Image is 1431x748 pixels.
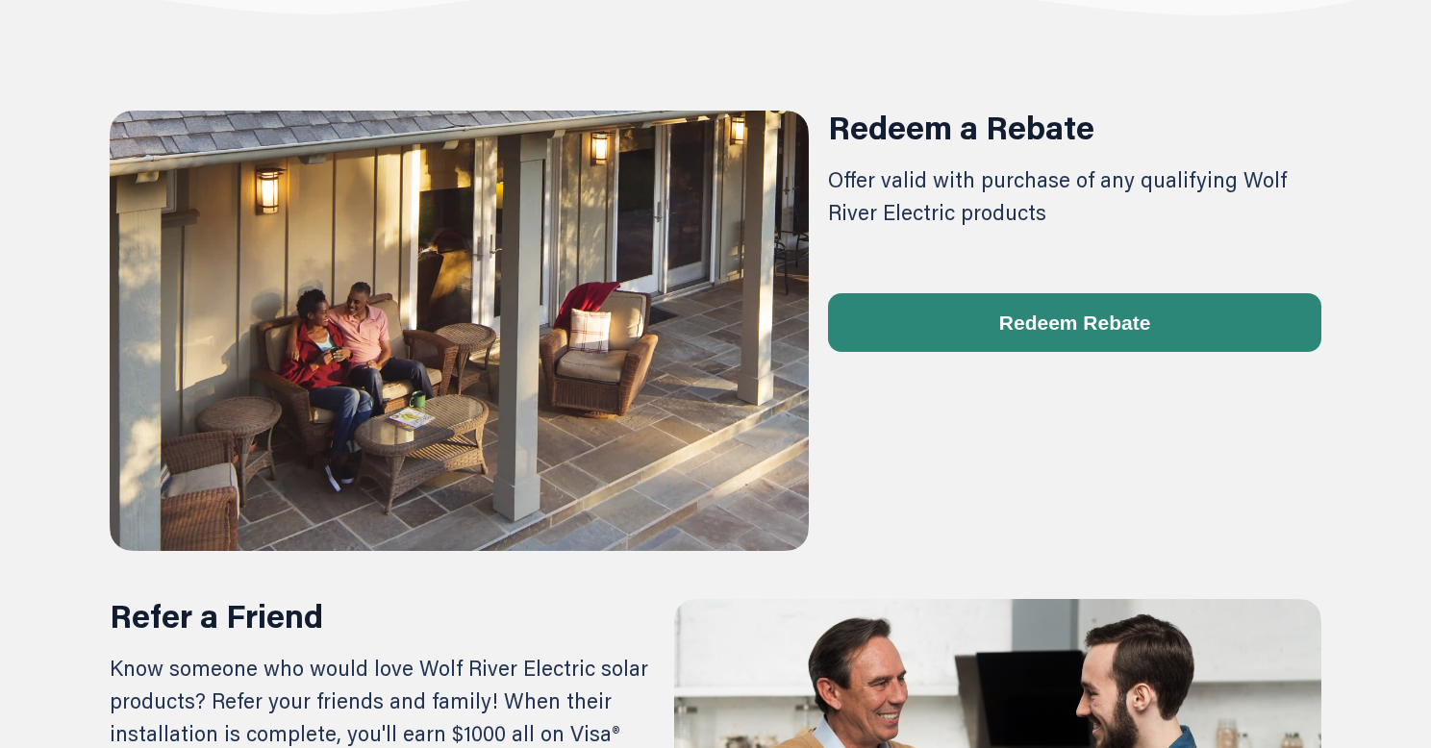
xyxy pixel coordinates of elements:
[828,293,1322,352] button: Redeem Rebate
[110,111,809,550] img: Redeem a Rebate
[828,111,1094,143] h2: Redeem a Rebate
[828,163,1322,229] p: Offer valid with purchase of any qualifying Wolf River Electric products
[110,599,323,632] h2: Refer a Friend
